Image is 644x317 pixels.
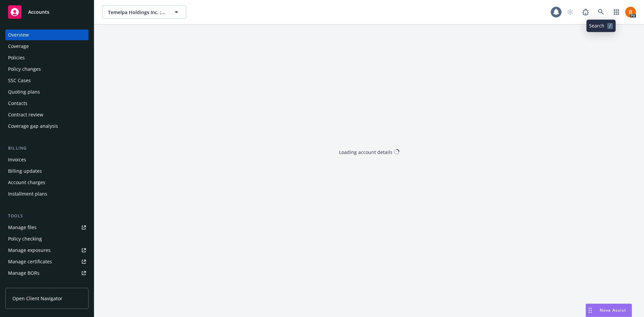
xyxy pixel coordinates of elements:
[5,75,89,86] a: SSC Cases
[600,307,626,313] span: Nova Assist
[5,121,89,131] a: Coverage gap analysis
[5,279,89,290] a: Summary of insurance
[8,166,42,176] div: Billing updates
[5,52,89,63] a: Policies
[594,5,608,19] a: Search
[108,9,166,16] span: Temelpa Holdings Inc. ; Rainbow MGA Insurance Agency, Inc.
[8,189,47,199] div: Installment plans
[8,233,42,244] div: Policy checking
[5,256,89,267] a: Manage certificates
[8,52,25,63] div: Policies
[5,30,89,40] a: Overview
[579,5,592,19] a: Report a Bug
[8,109,43,120] div: Contract review
[339,148,392,155] div: Loading account details
[5,3,89,21] a: Accounts
[5,166,89,176] a: Billing updates
[586,304,632,317] button: Nova Assist
[5,87,89,97] a: Quoting plans
[5,245,89,256] a: Manage exposures
[563,5,577,19] a: Start snowing
[5,109,89,120] a: Contract review
[5,41,89,52] a: Coverage
[5,154,89,165] a: Invoices
[28,9,49,15] span: Accounts
[5,64,89,74] a: Policy changes
[610,5,623,19] a: Switch app
[8,41,29,52] div: Coverage
[8,98,28,109] div: Contacts
[5,189,89,199] a: Installment plans
[8,222,37,233] div: Manage files
[8,87,40,97] div: Quoting plans
[5,233,89,244] a: Policy checking
[8,75,31,86] div: SSC Cases
[8,256,52,267] div: Manage certificates
[8,268,40,278] div: Manage BORs
[8,279,59,290] div: Summary of insurance
[5,177,89,188] a: Account charges
[5,268,89,278] a: Manage BORs
[5,222,89,233] a: Manage files
[586,304,594,317] div: Drag to move
[8,64,41,74] div: Policy changes
[8,121,58,131] div: Coverage gap analysis
[8,245,51,256] div: Manage exposures
[102,5,186,19] button: Temelpa Holdings Inc. ; Rainbow MGA Insurance Agency, Inc.
[5,98,89,109] a: Contacts
[8,30,29,40] div: Overview
[5,145,89,152] div: Billing
[12,295,62,302] span: Open Client Navigator
[8,177,45,188] div: Account charges
[8,154,26,165] div: Invoices
[5,213,89,219] div: Tools
[625,7,636,17] img: photo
